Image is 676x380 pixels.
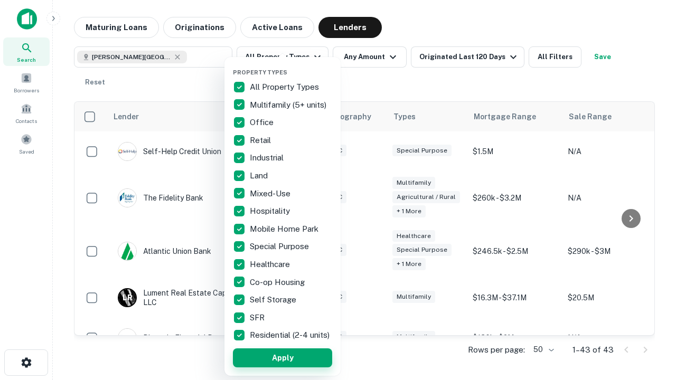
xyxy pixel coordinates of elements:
[250,223,321,235] p: Mobile Home Park
[250,99,328,111] p: Multifamily (5+ units)
[250,293,298,306] p: Self Storage
[250,116,276,129] p: Office
[250,311,267,324] p: SFR
[250,205,292,217] p: Hospitality
[250,240,311,253] p: Special Purpose
[250,134,273,147] p: Retail
[250,258,292,271] p: Healthcare
[250,329,332,341] p: Residential (2-4 units)
[233,348,332,367] button: Apply
[250,151,286,164] p: Industrial
[250,276,307,289] p: Co-op Housing
[250,187,293,200] p: Mixed-Use
[233,69,287,75] span: Property Types
[250,169,270,182] p: Land
[250,81,321,93] p: All Property Types
[623,296,676,346] iframe: Chat Widget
